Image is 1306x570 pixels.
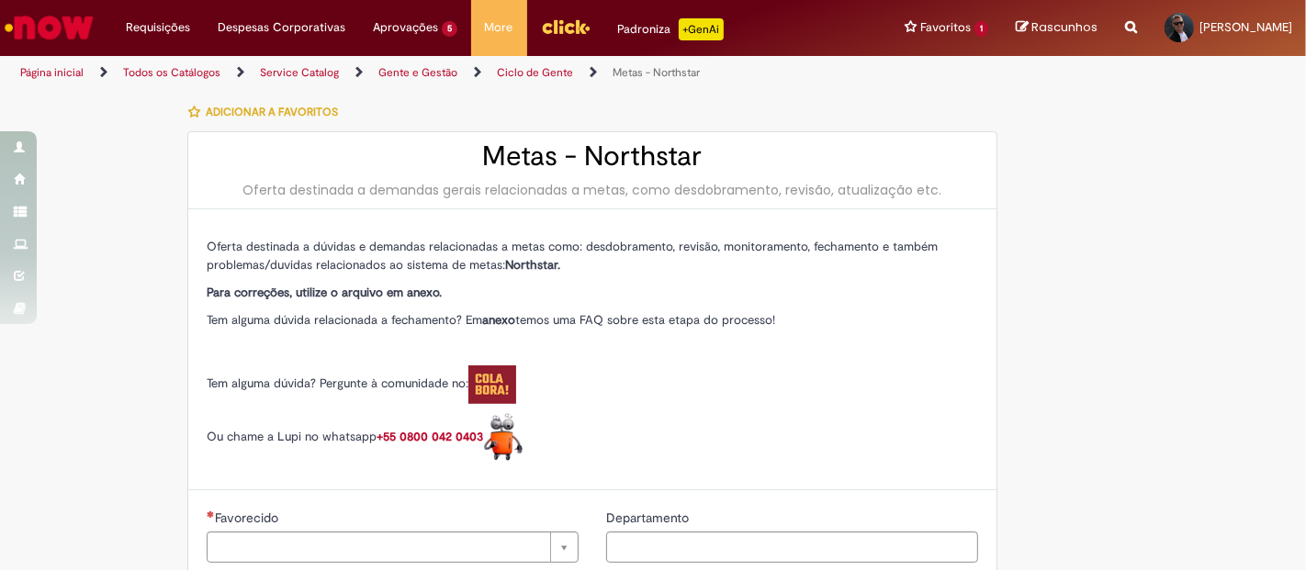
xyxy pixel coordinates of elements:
[215,509,282,526] span: Necessários - Favorecido
[442,21,457,37] span: 5
[126,18,190,37] span: Requisições
[1199,19,1292,35] span: [PERSON_NAME]
[974,21,988,37] span: 1
[468,365,516,404] img: Colabora%20logo.pngx
[613,65,700,80] a: Metas - Northstar
[618,18,724,40] div: Padroniza
[2,9,96,46] img: ServiceNow
[541,13,591,40] img: click_logo_yellow_360x200.png
[123,65,220,80] a: Todos os Catálogos
[187,93,348,131] button: Adicionar a Favoritos
[373,18,438,37] span: Aprovações
[207,141,978,172] h2: Metas - Northstar
[679,18,724,40] p: +GenAi
[483,413,524,462] img: Lupi%20logo.pngx
[207,285,442,300] strong: Para correções, utilize o arquivo em anexo.
[378,65,457,80] a: Gente e Gestão
[485,18,513,37] span: More
[207,312,775,328] span: Tem alguma dúvida relacionada a fechamento? Em temos uma FAQ sobre esta etapa do processo!
[377,429,524,444] a: +55 0800 042 0403
[260,65,339,80] a: Service Catalog
[606,509,692,526] span: Departamento
[14,56,857,90] ul: Trilhas de página
[20,65,84,80] a: Página inicial
[606,531,978,563] input: Departamento
[206,105,338,119] span: Adicionar a Favoritos
[920,18,971,37] span: Favoritos
[207,239,938,273] span: Oferta destinada a dúvidas e demandas relacionadas a metas como: desdobramento, revisão, monitora...
[207,181,978,199] div: Oferta destinada a demandas gerais relacionadas a metas, como desdobramento, revisão, atualização...
[468,375,516,391] a: Colabora
[218,18,345,37] span: Despesas Corporativas
[482,312,515,328] strong: anexo
[1016,19,1098,37] a: Rascunhos
[505,257,560,273] strong: Northstar.
[497,65,573,80] a: Ciclo de Gente
[207,429,524,444] span: Ou chame a Lupi no whatsapp
[207,510,215,518] span: Necessários
[207,531,579,563] a: Limpar campo Favorecido
[207,375,516,391] span: Tem alguma dúvida? Pergunte à comunidade no:
[1031,18,1098,36] span: Rascunhos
